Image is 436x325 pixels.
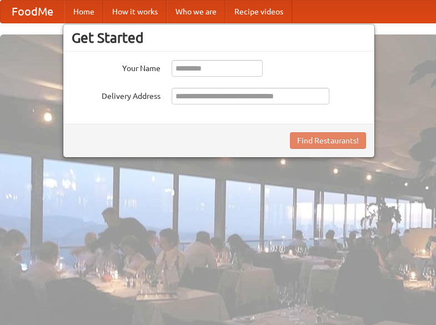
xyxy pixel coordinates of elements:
[103,1,167,23] a: How it works
[72,88,161,102] label: Delivery Address
[1,1,64,23] a: FoodMe
[64,1,103,23] a: Home
[290,132,366,149] button: Find Restaurants!
[72,29,366,46] h3: Get Started
[167,1,225,23] a: Who we are
[225,1,292,23] a: Recipe videos
[72,60,161,74] label: Your Name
